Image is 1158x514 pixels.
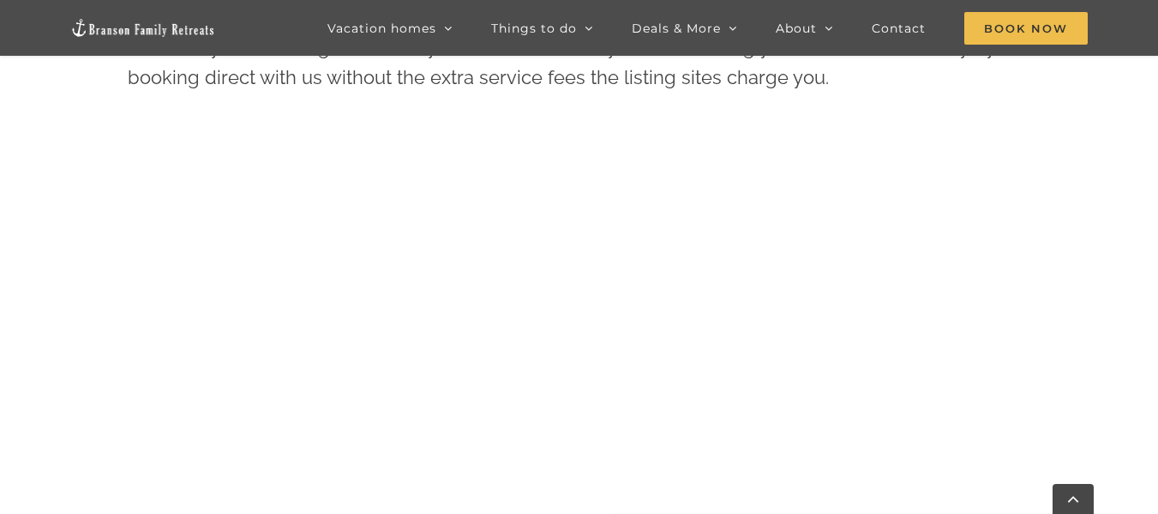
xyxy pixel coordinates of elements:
span: About [776,22,817,34]
span: Contact [872,22,926,34]
span: Book Now [964,12,1088,45]
span: Vacation homes [327,22,436,34]
span: Deals & More [632,22,721,34]
img: Branson Family Retreats Logo [70,18,216,38]
span: Things to do [491,22,577,34]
